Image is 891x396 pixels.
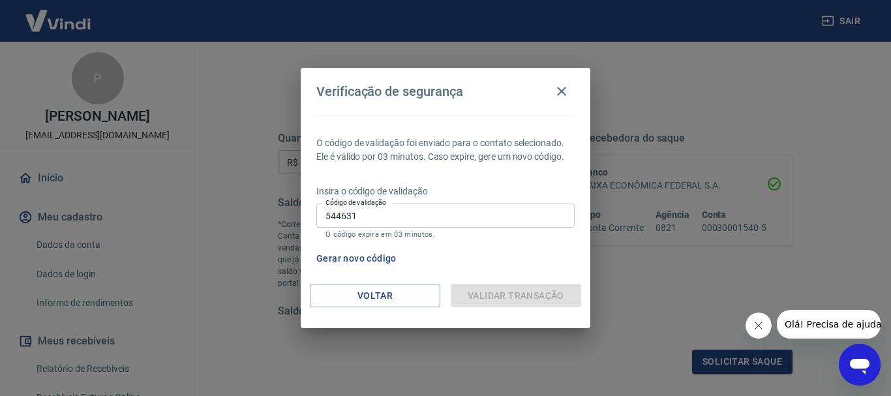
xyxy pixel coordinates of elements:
button: Voltar [310,284,440,308]
h4: Verificação de segurança [316,84,463,99]
p: Insira o código de validação [316,185,575,198]
p: O código expira em 03 minutos. [325,230,566,239]
iframe: Fechar mensagem [746,312,772,339]
label: Código de validação [325,198,386,207]
span: Olá! Precisa de ajuda? [8,9,110,20]
iframe: Mensagem da empresa [777,310,881,339]
p: O código de validação foi enviado para o contato selecionado. Ele é válido por 03 minutos. Caso e... [316,136,575,164]
button: Gerar novo código [311,247,402,271]
iframe: Botão para abrir a janela de mensagens [839,344,881,386]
